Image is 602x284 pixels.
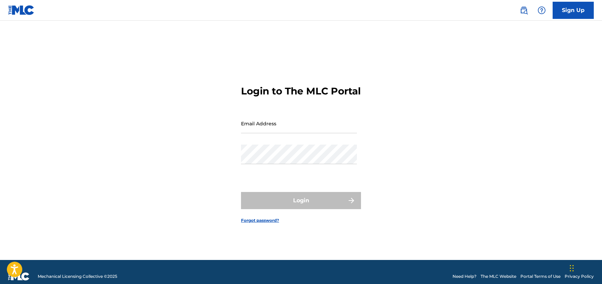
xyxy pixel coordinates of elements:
[535,3,549,17] div: Help
[8,272,29,281] img: logo
[481,273,516,280] a: The MLC Website
[570,258,574,279] div: Drag
[520,6,528,14] img: search
[241,217,279,224] a: Forgot password?
[565,273,594,280] a: Privacy Policy
[520,273,561,280] a: Portal Terms of Use
[568,251,602,284] iframe: Chat Widget
[8,5,35,15] img: MLC Logo
[453,273,477,280] a: Need Help?
[38,273,117,280] span: Mechanical Licensing Collective © 2025
[517,3,531,17] a: Public Search
[553,2,594,19] a: Sign Up
[538,6,546,14] img: help
[241,85,361,97] h3: Login to The MLC Portal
